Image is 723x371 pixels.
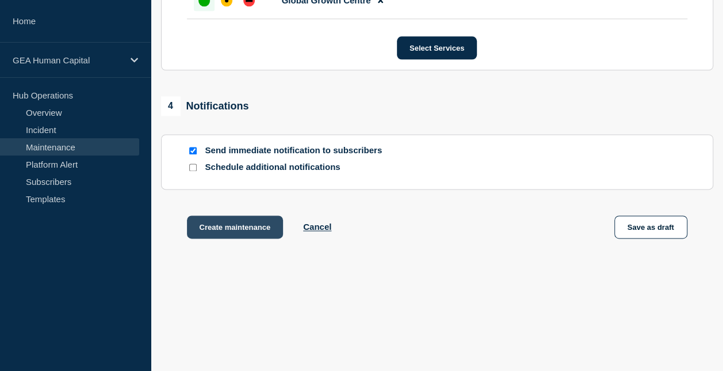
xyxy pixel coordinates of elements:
p: GEA Human Capital [13,55,123,65]
input: Schedule additional notifications [189,164,197,171]
button: Cancel [303,222,331,232]
button: Create maintenance [187,215,284,238]
p: Send immediate notification to subscribers [205,145,389,156]
p: Schedule additional notifications [205,162,389,173]
input: Send immediate notification to subscribers [189,147,197,154]
button: Select Services [397,36,477,59]
button: Save as draft [614,215,687,238]
span: 4 [161,96,181,116]
div: Notifications [161,96,249,116]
